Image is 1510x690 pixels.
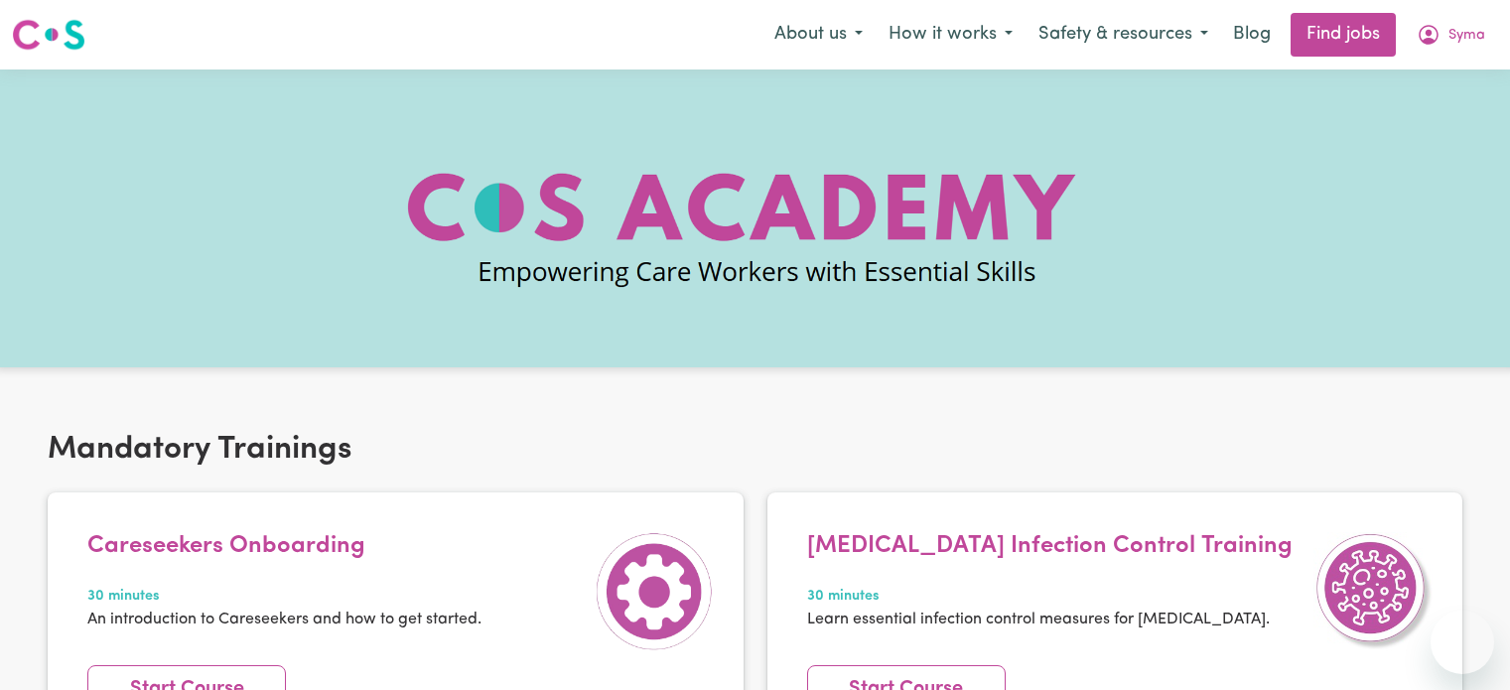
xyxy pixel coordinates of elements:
[87,608,481,631] p: An introduction to Careseekers and how to get started.
[761,14,876,56] button: About us
[1448,25,1485,47] span: Syma
[807,532,1293,561] h4: [MEDICAL_DATA] Infection Control Training
[48,431,1462,469] h2: Mandatory Trainings
[1026,14,1221,56] button: Safety & resources
[12,12,85,58] a: Careseekers logo
[87,586,481,608] span: 30 minutes
[807,586,1293,608] span: 30 minutes
[12,17,85,53] img: Careseekers logo
[1431,611,1494,674] iframe: Button to launch messaging window
[87,532,481,561] h4: Careseekers Onboarding
[876,14,1026,56] button: How it works
[1404,14,1498,56] button: My Account
[1221,13,1283,57] a: Blog
[807,608,1293,631] p: Learn essential infection control measures for [MEDICAL_DATA].
[1291,13,1396,57] a: Find jobs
